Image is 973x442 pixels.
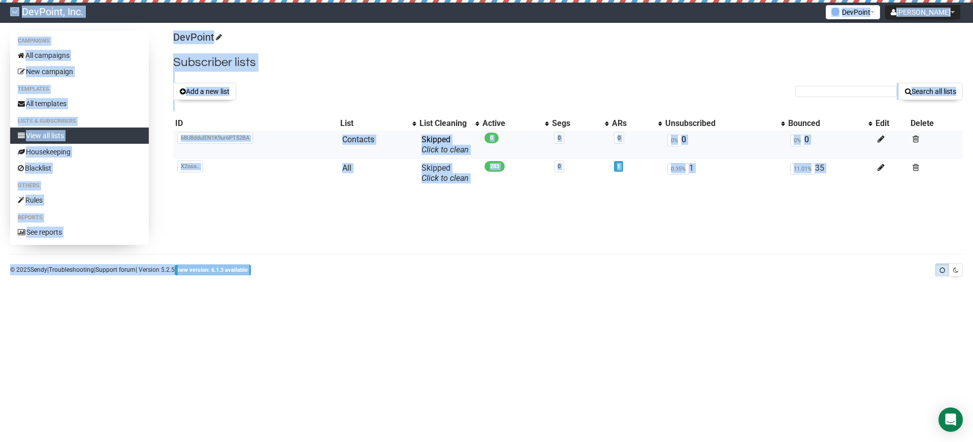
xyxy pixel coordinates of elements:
td: 0 [786,131,873,159]
div: ID [175,118,337,129]
a: new version: 6.1.3 available [175,266,251,273]
a: All templates [10,96,149,112]
div: ARs [612,118,653,129]
button: Add a new list [173,83,236,100]
th: Segs: No sort applied, activate to apply an ascending sort [550,116,610,131]
span: new version: 6.1.3 available [175,265,251,275]
h2: Subscriber lists [173,53,963,72]
td: 35 [786,159,873,187]
a: Housekeeping [10,144,149,160]
div: List [340,118,407,129]
li: Campaigns [10,35,149,47]
a: See reports [10,224,149,240]
a: 0 [618,135,621,141]
th: Active: No sort applied, activate to apply an ascending sort [480,116,549,131]
li: Templates [10,83,149,96]
div: Bounced [788,118,863,129]
a: View all lists [10,128,149,144]
a: All campaigns [10,47,149,64]
span: Skipped [421,163,469,183]
div: Unsubscribed [665,118,776,129]
th: Edit: No sort applied, sorting is disabled [873,116,909,131]
a: Click to clean [421,145,469,154]
td: 0 [663,131,787,159]
span: 11.01% [790,163,815,175]
th: Bounced: No sort applied, activate to apply an ascending sort [786,116,873,131]
button: DevPoint [826,5,880,19]
a: DevPoint [173,31,220,43]
a: Support forum [95,266,136,273]
div: Segs [552,118,600,129]
a: Contacts [342,135,374,144]
div: Open Intercom Messenger [938,407,963,432]
th: Unsubscribed: No sort applied, activate to apply an ascending sort [663,116,787,131]
div: Edit [875,118,906,129]
div: Active [482,118,539,129]
td: 1 [663,159,787,187]
li: Others [10,180,149,192]
a: Troubleshooting [49,266,94,273]
th: ID: No sort applied, sorting is disabled [173,116,339,131]
span: Skipped [421,135,469,154]
a: Blacklist [10,160,149,176]
th: List: No sort applied, activate to apply an ascending sort [338,116,417,131]
a: 1 [617,163,620,170]
img: favicons [831,8,839,16]
img: 0914048cb7d76895f239797112de4a6b [10,7,19,16]
a: 0 [558,135,561,141]
a: New campaign [10,64,149,80]
a: Sendy [30,266,47,273]
th: Delete: No sort applied, sorting is disabled [909,116,963,131]
th: ARs: No sort applied, activate to apply an ascending sort [610,116,663,131]
button: [PERSON_NAME] [885,5,960,19]
span: 0 [484,133,499,143]
a: All [342,163,351,173]
li: Lists & subscribers [10,115,149,128]
div: List Cleaning [419,118,470,129]
span: X2osa.. [177,161,203,172]
a: Rules [10,192,149,208]
span: 283 [484,161,505,172]
span: 0.35% [667,163,689,175]
a: Click to clean [421,173,469,183]
span: 0% [790,135,804,146]
button: Search all lists [898,83,963,100]
li: Reports [10,212,149,224]
a: 0 [558,163,561,170]
div: Delete [911,118,961,129]
th: List Cleaning: No sort applied, activate to apply an ascending sort [417,116,480,131]
p: © 2025 | | | Version 5.2.5 [10,264,251,275]
span: 68U8dduIEN1K9ur6PT52BA [177,132,253,144]
span: 0% [667,135,682,146]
